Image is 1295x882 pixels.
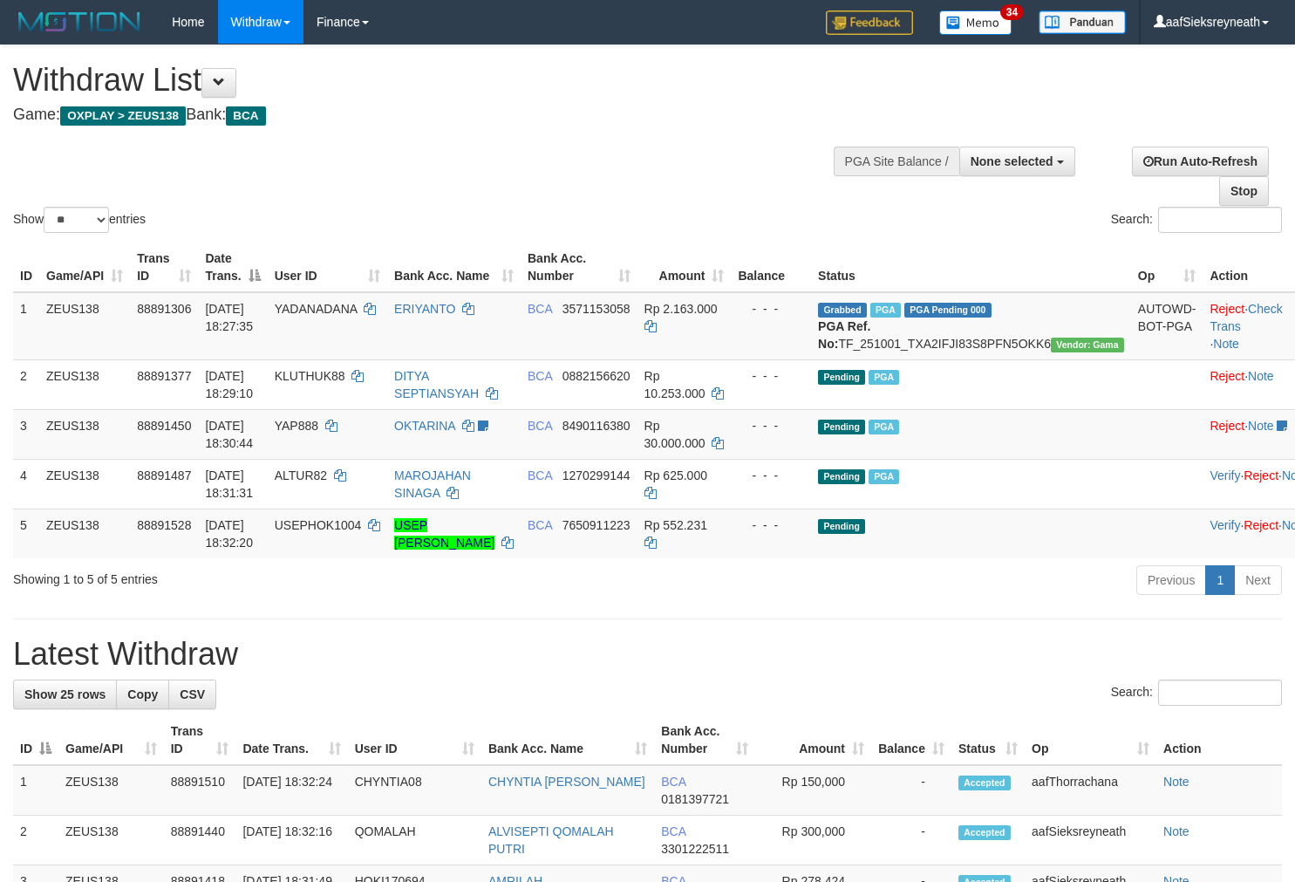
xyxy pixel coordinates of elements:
td: [DATE] 18:32:16 [235,816,347,865]
span: PGA Pending [904,303,992,318]
div: PGA Site Balance / [834,147,959,176]
span: ALTUR82 [275,468,327,482]
th: Balance: activate to sort column ascending [871,715,951,765]
span: Copy 3301222511 to clipboard [661,842,729,856]
td: Rp 300,000 [755,816,871,865]
td: ZEUS138 [39,359,130,409]
span: Copy 3571153058 to clipboard [562,302,630,316]
td: ZEUS138 [39,409,130,459]
span: 88891377 [137,369,191,383]
th: Date Trans.: activate to sort column ascending [235,715,347,765]
a: 1 [1205,565,1235,595]
span: Rp 2.163.000 [644,302,718,316]
img: MOTION_logo.png [13,9,146,35]
a: Show 25 rows [13,680,117,709]
span: Copy [127,687,158,701]
span: YAP888 [275,419,318,433]
span: Marked by aafmaleo [869,420,899,434]
div: - - - [738,300,804,318]
b: PGA Ref. No: [818,319,870,351]
a: Reject [1210,369,1244,383]
h4: Game: Bank: [13,106,846,124]
span: Accepted [958,776,1011,790]
span: BCA [528,302,552,316]
img: panduan.png [1039,10,1126,34]
span: Vendor URL: https://trx31.1velocity.biz [1051,338,1124,352]
span: Rp 10.253.000 [644,369,705,400]
span: Pending [818,469,865,484]
span: Grabbed [818,303,867,318]
span: [DATE] 18:32:20 [205,518,253,550]
span: Rp 30.000.000 [644,419,705,450]
span: BCA [528,369,552,383]
a: Stop [1219,176,1269,206]
span: [DATE] 18:27:35 [205,302,253,333]
span: Copy 0181397721 to clipboard [661,792,729,806]
a: Note [1248,369,1274,383]
td: 88891440 [164,816,236,865]
a: Note [1248,419,1274,433]
span: Show 25 rows [24,687,106,701]
td: 5 [13,509,39,558]
input: Search: [1158,680,1282,706]
th: Game/API: activate to sort column ascending [58,715,164,765]
span: 88891450 [137,419,191,433]
div: Showing 1 to 5 of 5 entries [13,564,527,588]
span: BCA [661,775,685,789]
span: BCA [528,419,552,433]
a: CSV [168,680,216,709]
td: - [871,816,951,865]
span: Copy 0882156620 to clipboard [562,369,630,383]
td: [DATE] 18:32:24 [235,765,347,816]
td: Rp 150,000 [755,765,871,816]
a: Reject [1210,419,1244,433]
span: None selected [971,154,1053,168]
a: Run Auto-Refresh [1132,147,1269,176]
span: CSV [180,687,205,701]
a: USEP [PERSON_NAME] [394,518,494,550]
span: Marked by aafnoeunsreypich [870,303,901,318]
span: 88891306 [137,302,191,316]
span: Pending [818,370,865,385]
span: BCA [226,106,265,126]
span: [DATE] 18:31:31 [205,468,253,500]
span: YADANADANA [275,302,358,316]
td: TF_251001_TXA2IFJI83S8PFN5OKK6 [811,292,1131,360]
th: Trans ID: activate to sort column ascending [130,243,198,292]
div: - - - [738,516,804,534]
td: 2 [13,816,58,865]
th: Game/API: activate to sort column ascending [39,243,130,292]
input: Search: [1158,207,1282,233]
th: Balance [731,243,811,292]
span: Rp 625.000 [644,468,707,482]
td: ZEUS138 [39,509,130,558]
td: 1 [13,765,58,816]
span: Rp 552.231 [644,518,707,532]
button: None selected [959,147,1075,176]
th: Op: activate to sort column ascending [1131,243,1203,292]
th: User ID: activate to sort column ascending [268,243,387,292]
span: BCA [528,518,552,532]
span: 88891528 [137,518,191,532]
td: ZEUS138 [58,816,164,865]
th: Bank Acc. Number: activate to sort column ascending [521,243,637,292]
span: BCA [661,824,685,838]
td: AUTOWD-BOT-PGA [1131,292,1203,360]
a: Verify [1210,468,1240,482]
label: Show entries [13,207,146,233]
a: CHYNTIA [PERSON_NAME] [488,775,645,789]
span: Accepted [958,825,1011,840]
th: Bank Acc. Name: activate to sort column ascending [481,715,654,765]
img: Feedback.jpg [826,10,913,35]
h1: Latest Withdraw [13,637,1282,672]
th: Trans ID: activate to sort column ascending [164,715,236,765]
td: 88891510 [164,765,236,816]
a: MAROJAHAN SINAGA [394,468,471,500]
th: Status: activate to sort column ascending [951,715,1025,765]
td: CHYNTIA08 [348,765,481,816]
span: Marked by aafnoeunsreypich [869,469,899,484]
span: Copy 1270299144 to clipboard [562,468,630,482]
td: 4 [13,459,39,509]
td: 2 [13,359,39,409]
td: 3 [13,409,39,459]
